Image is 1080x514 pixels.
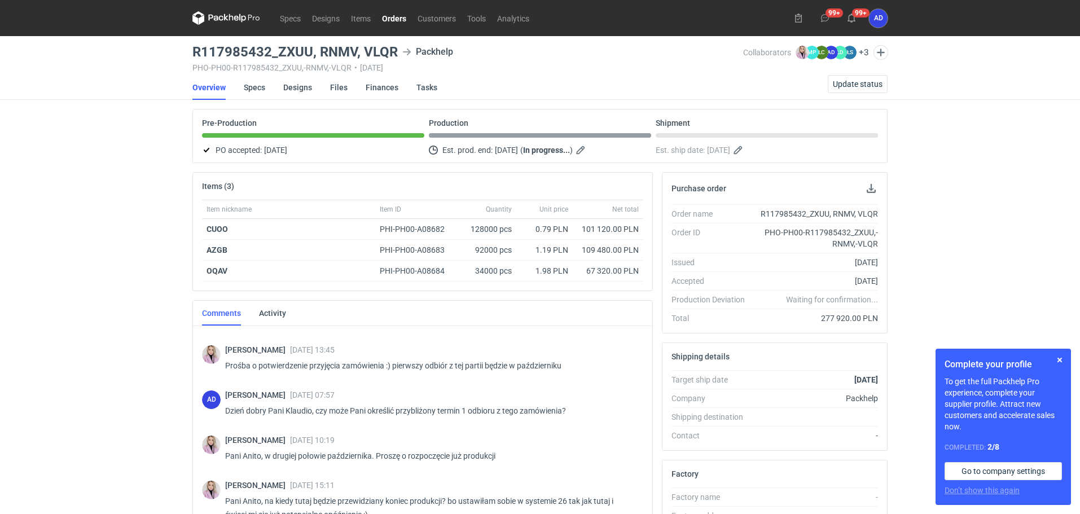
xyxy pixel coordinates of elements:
div: PHO-PH00-R117985432_ZXUU,-RNMV,-VLQR [754,227,878,249]
strong: In progress... [523,146,570,155]
h2: Factory [671,469,699,478]
img: Klaudia Wiśniewska [202,436,221,454]
p: Pre-Production [202,118,257,128]
img: Klaudia Wiśniewska [202,345,221,364]
em: ( [520,146,523,155]
p: Shipment [656,118,690,128]
strong: OQAV [207,266,227,275]
span: [PERSON_NAME] [225,436,290,445]
div: 109 480.00 PLN [577,244,639,256]
h1: Complete your profile [945,358,1062,371]
button: Edit collaborators [873,45,888,60]
div: 101 120.00 PLN [577,223,639,235]
div: Order ID [671,227,754,249]
h3: R117985432_ZXUU, RNMV, VLQR [192,45,398,59]
div: Target ship date [671,374,754,385]
div: Est. prod. end: [429,143,651,157]
strong: [DATE] [854,375,878,384]
div: Total [671,313,754,324]
h2: Purchase order [671,184,726,193]
div: Completed: [945,441,1062,453]
figcaption: ŁD [833,46,847,59]
span: [PERSON_NAME] [225,345,290,354]
svg: Packhelp Pro [192,11,260,25]
div: 67 320.00 PLN [577,265,639,276]
p: Production [429,118,468,128]
button: Skip for now [1053,353,1066,367]
span: [DATE] [707,143,730,157]
span: [PERSON_NAME] [225,390,290,399]
em: ) [570,146,573,155]
div: 1.98 PLN [521,265,568,276]
a: Designs [283,75,312,100]
a: Specs [274,11,306,25]
span: [DATE] 10:19 [290,436,335,445]
a: Files [330,75,348,100]
span: Item ID [380,205,401,214]
div: Packhelp [754,393,878,404]
a: Comments [202,301,241,326]
p: Dzień dobry Pani Klaudio, czy może Pani określić przybliżony termin 1 odbioru z tego zamówienia? [225,404,634,418]
span: [DATE] 15:11 [290,481,335,490]
span: Item nickname [207,205,252,214]
a: Go to company settings [945,462,1062,480]
button: Download PO [864,182,878,195]
div: PHI-PH00-A08683 [380,244,455,256]
figcaption: ŁC [815,46,828,59]
span: [DATE] [495,143,518,157]
strong: AZGB [207,245,227,254]
div: R117985432_ZXUU, RNMV, VLQR [754,208,878,219]
button: +3 [859,47,869,58]
div: 128000 pcs [460,219,516,240]
button: Edit estimated production end date [575,143,589,157]
span: Quantity [486,205,512,214]
div: PHI-PH00-A08684 [380,265,455,276]
div: Contact [671,430,754,441]
a: Overview [192,75,226,100]
h2: Shipping details [671,352,730,361]
div: Anita Dolczewska [202,390,221,409]
figcaption: AD [824,46,838,59]
span: [DATE] 13:45 [290,345,335,354]
img: Klaudia Wiśniewska [202,481,221,499]
a: Specs [244,75,265,100]
div: PHI-PH00-A08682 [380,223,455,235]
div: - [754,491,878,503]
a: Customers [412,11,462,25]
div: PO accepted: [202,143,424,157]
figcaption: AD [869,9,888,28]
div: Est. ship date: [656,143,878,157]
button: Edit estimated shipping date [732,143,746,157]
img: Klaudia Wiśniewska [796,46,809,59]
div: Packhelp [402,45,453,59]
button: 99+ [842,9,861,27]
div: Accepted [671,275,754,287]
span: [DATE] 07:57 [290,390,335,399]
div: Anita Dolczewska [869,9,888,28]
span: Net total [612,205,639,214]
a: Items [345,11,376,25]
div: Factory name [671,491,754,503]
a: Analytics [491,11,535,25]
span: Update status [833,80,883,88]
p: Pani Anito, w drugiej połowie października. Proszę o rozpoczęcie już produkcji [225,449,634,463]
div: 277 920.00 PLN [754,313,878,324]
button: Don’t show this again [945,485,1020,496]
div: 0.79 PLN [521,223,568,235]
button: Update status [828,75,888,93]
button: 99+ [816,9,834,27]
div: Order name [671,208,754,219]
div: [DATE] [754,275,878,287]
a: Activity [259,301,286,326]
em: Waiting for confirmation... [786,294,878,305]
figcaption: ŁS [843,46,857,59]
span: • [354,63,357,72]
div: PHO-PH00-R117985432_ZXUU,-RNMV,-VLQR [DATE] [192,63,743,72]
figcaption: AD [202,390,221,409]
div: Shipping destination [671,411,754,423]
div: Company [671,393,754,404]
a: Tasks [416,75,437,100]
